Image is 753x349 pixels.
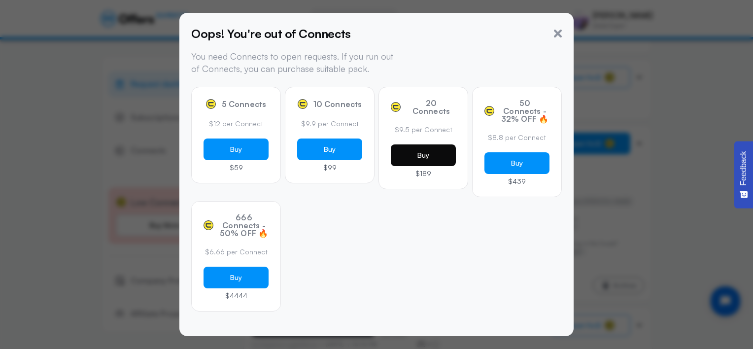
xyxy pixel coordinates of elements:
[297,139,362,160] button: Buy
[734,141,753,208] button: Feedback - Show survey
[204,267,269,288] button: Buy
[391,144,456,166] button: Buy
[484,152,549,174] button: Buy
[407,99,456,115] span: 20 Connects
[391,170,456,177] p: $189
[484,178,549,185] p: $439
[500,99,549,123] span: 50 Connects - 32% OFF 🔥
[204,164,269,171] p: $59
[204,247,269,257] p: $6.66 per Connect
[355,324,372,335] strong: $27
[204,119,269,129] p: $12 per Connect
[204,292,269,299] p: $4444
[191,25,351,42] h5: Oops! You're out of Connects
[8,8,38,38] button: Open chat widget
[204,139,269,160] button: Buy
[484,133,549,142] p: $8.8 per Connect
[219,213,269,237] span: 666 Connects - 50% OFF 🔥
[191,323,562,336] p: ...or open a request immediately by paying with your default card
[222,100,267,108] span: 5 Connects
[313,100,362,108] span: 10 Connects
[739,151,748,185] span: Feedback
[191,50,401,75] p: You need Connects to open requests. If you run out of Connects, you can purchase suitable pack.
[391,125,456,135] p: $9.5 per Connect
[297,119,362,129] p: $9.9 per Connect
[297,164,362,171] p: $99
